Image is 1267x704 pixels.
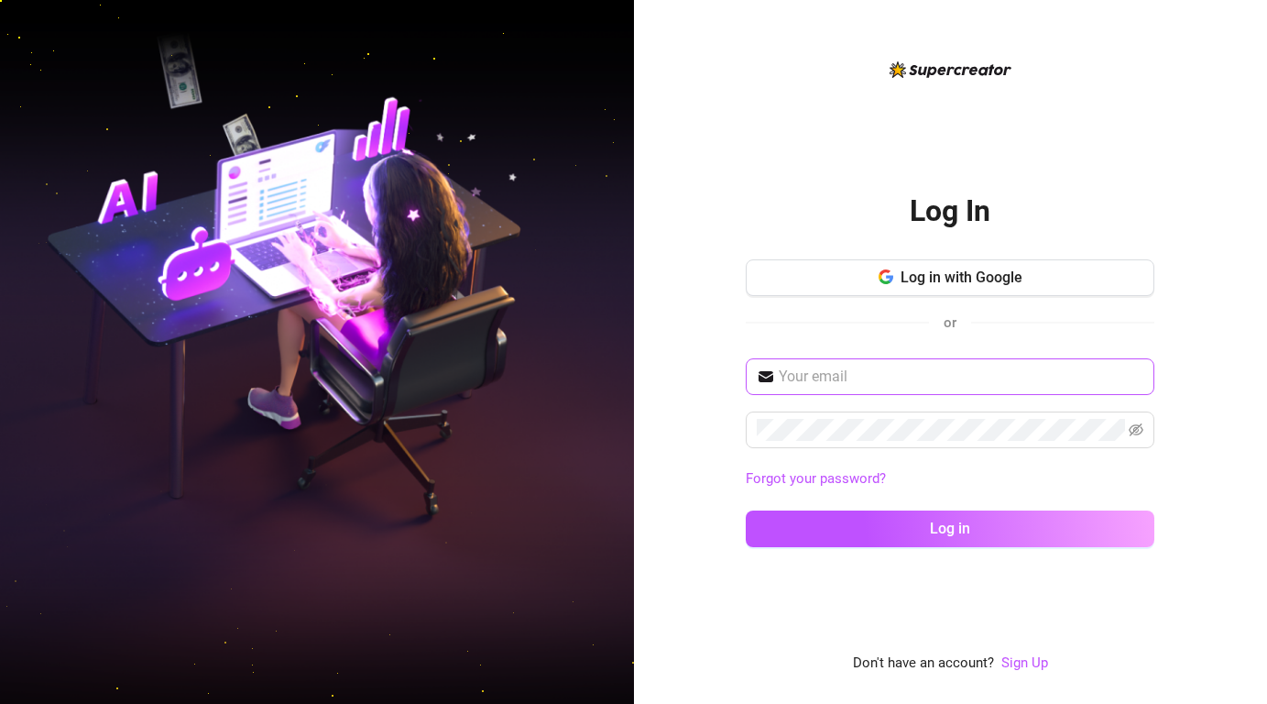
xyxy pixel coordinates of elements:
input: Your email [779,366,1143,388]
h2: Log In [910,192,990,230]
span: eye-invisible [1129,423,1143,437]
span: Log in [930,520,970,537]
a: Sign Up [1001,653,1048,675]
a: Forgot your password? [746,470,886,487]
span: Don't have an account? [853,653,994,675]
button: Log in [746,511,1154,547]
a: Sign Up [1001,654,1048,671]
a: Forgot your password? [746,468,1154,490]
span: Log in with Google [901,269,1022,286]
span: or [944,314,956,331]
img: logo-BBDzfeDw.svg [890,61,1011,78]
button: Log in with Google [746,259,1154,296]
